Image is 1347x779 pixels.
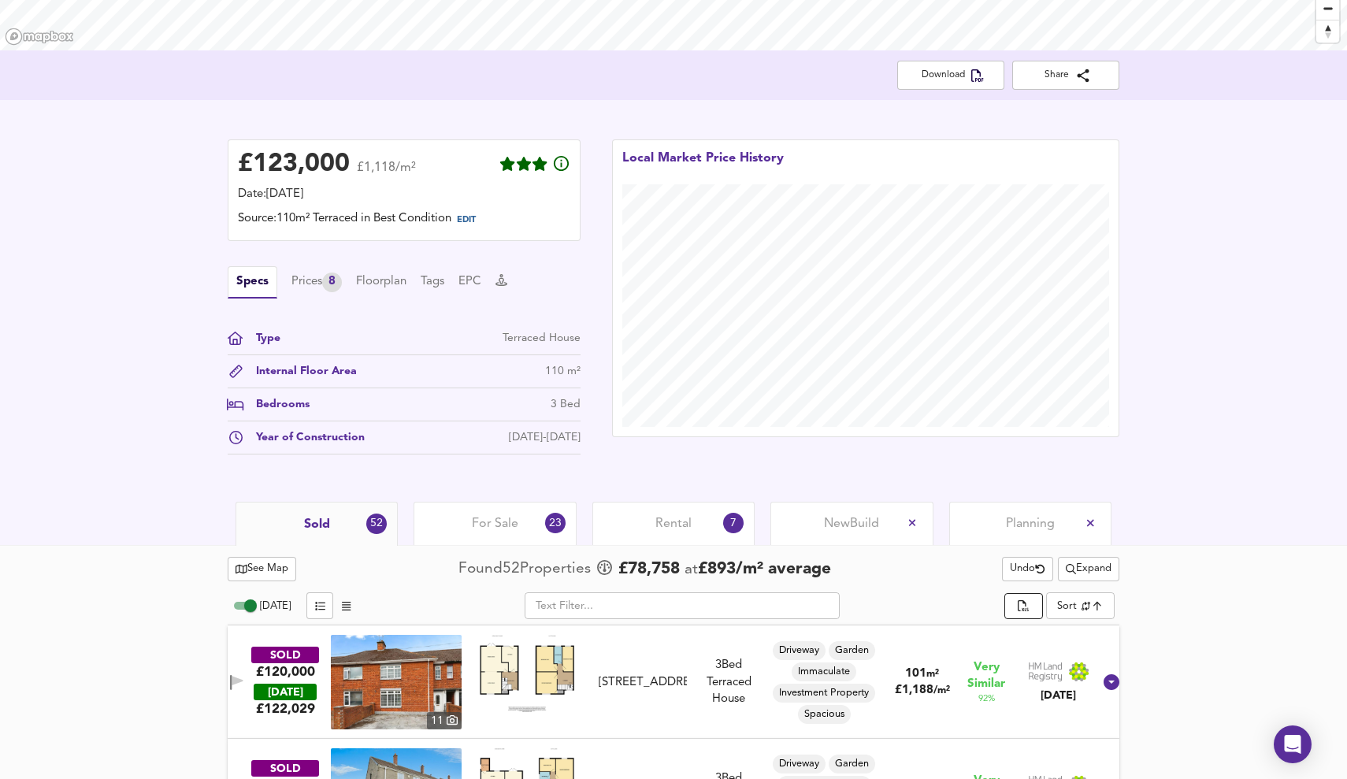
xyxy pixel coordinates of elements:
div: [DATE] [1028,688,1089,703]
a: Mapbox homepage [5,28,74,46]
span: £ 893 / m² average [698,561,831,577]
div: SOLD [251,760,319,777]
div: Terraced House [503,330,581,347]
img: Floorplan [480,635,574,711]
input: Text Filter... [525,592,840,619]
div: [STREET_ADDRESS] [599,674,688,691]
div: [DATE]-[DATE] [509,429,581,446]
span: 92 % [978,692,995,705]
span: £ 78,758 [618,558,680,581]
button: See Map [228,557,296,581]
div: split button [1058,557,1119,581]
span: Share [1025,67,1107,83]
div: Local Market Price History [622,150,784,184]
span: [DATE] [260,601,291,611]
div: Investment Property [773,684,875,703]
div: Found 52 Propert ies [458,558,595,580]
div: Prices [291,273,342,292]
div: 3 Bed [551,396,581,413]
div: 23 [545,513,566,533]
img: property thumbnail [331,635,462,729]
span: / m² [933,685,950,696]
span: Download [910,67,992,83]
span: New Build [824,515,879,532]
span: Sold [304,516,330,533]
div: £120,000 [256,663,315,681]
div: Year of Construction [243,429,365,446]
button: Tags [421,273,444,291]
span: 101 [905,668,926,680]
div: Driveway [773,641,826,660]
span: For Sale [472,515,518,532]
div: SOLD [251,647,319,663]
button: Floorplan [356,273,406,291]
span: £ 1,188 [895,684,950,696]
span: Planning [1006,515,1055,532]
div: Source: 110m² Terraced in Best Condition [238,210,570,231]
span: Garden [829,757,875,771]
a: property thumbnail 11 [331,635,462,729]
span: Undo [1010,560,1045,578]
div: Spacious [798,705,851,724]
div: 11 [427,712,462,729]
div: 7 [723,513,744,533]
span: Driveway [773,757,826,771]
button: Undo [1002,557,1053,581]
div: split button [1004,593,1042,620]
div: 8 [322,273,342,292]
span: at [685,562,698,577]
span: m² [926,669,939,679]
div: SOLD£120,000 [DATE]£122,029property thumbnail 11 Floorplan[STREET_ADDRESS]3Bed Terraced HouseDriv... [228,625,1119,739]
div: 110 m² [545,363,581,380]
span: Spacious [798,707,851,722]
span: Immaculate [792,665,856,679]
div: Date: [DATE] [238,186,570,203]
div: Driveway [773,755,826,773]
button: Reset bearing to north [1316,20,1339,43]
span: Rental [655,515,692,532]
button: Specs [228,266,277,299]
span: EDIT [457,216,476,224]
div: Open Intercom Messenger [1274,725,1312,763]
div: Type [243,330,280,347]
div: 3 Bed Terraced House [693,657,764,707]
div: Bedrooms [243,396,310,413]
button: Download [897,61,1004,90]
div: Sort [1057,599,1077,614]
div: £ 123,000 [238,153,350,176]
div: Sort [1046,592,1115,619]
span: £ 122,029 [256,700,315,718]
div: Garden [829,755,875,773]
svg: Show Details [1102,673,1121,692]
span: Investment Property [773,686,875,700]
div: Garden [829,641,875,660]
span: Driveway [773,644,826,658]
button: EPC [458,273,481,291]
span: Garden [829,644,875,658]
img: Land Registry [1028,662,1089,682]
span: Expand [1066,560,1111,578]
button: Prices8 [291,273,342,292]
button: Expand [1058,557,1119,581]
span: £1,118/m² [357,161,416,184]
div: 52 [366,514,387,534]
button: Share [1012,61,1119,90]
div: Immaculate [792,662,856,681]
div: [DATE] [254,684,317,700]
span: Very Similar [967,659,1005,692]
div: Internal Floor Area [243,363,357,380]
span: See Map [236,560,288,578]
